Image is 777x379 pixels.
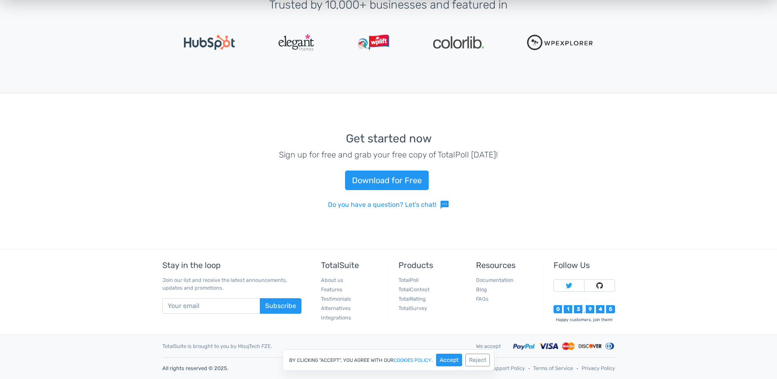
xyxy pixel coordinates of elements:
[184,35,235,50] img: Hubspot
[586,305,594,314] div: 9
[260,298,301,314] button: Subscribe
[321,277,343,283] a: About us
[321,315,351,321] a: Integrations
[398,296,426,302] a: TotalRating
[574,305,582,314] div: 3
[513,341,615,351] img: Accepted payment methods
[564,305,572,314] div: 1
[596,282,603,289] img: Follow TotalSuite on Github
[394,358,432,363] a: cookies policy
[465,354,490,366] button: Reject
[527,35,593,50] img: WPExplorer
[476,286,487,293] a: Blog
[398,305,427,311] a: TotalSurvey
[345,171,429,190] a: Download for Free
[162,133,615,145] h3: Get started now
[357,34,390,51] img: WPLift
[398,261,460,270] h5: Products
[398,277,418,283] a: TotalPoll
[321,296,351,302] a: Testimonials
[279,34,314,51] img: ElegantThemes
[283,349,494,371] div: By clicking "Accept", you agree with our .
[553,305,562,314] div: 0
[321,261,382,270] h5: TotalSuite
[553,317,615,323] div: Happy customers, join them!
[553,261,615,270] h5: Follow Us
[321,305,351,311] a: Alternatives
[476,277,514,283] a: Documentation
[566,282,572,289] img: Follow TotalSuite on Twitter
[162,298,260,314] input: Your email
[476,261,537,270] h5: Resources
[582,308,586,314] div: ,
[398,286,429,293] a: TotalContest
[321,286,343,293] a: Features
[162,261,301,270] h5: Stay in the loop
[596,305,604,314] div: 4
[433,36,484,49] img: Colorlib
[476,296,489,302] a: FAQs
[470,342,507,350] div: We accept
[606,305,615,314] div: 5
[162,148,615,161] p: Sign up for free and grab your free copy of TotalPoll [DATE]!
[440,200,449,210] span: sms
[156,342,470,350] div: TotalSuite is brought to you by MisqTech FZE.
[162,276,301,292] p: Join our list and receive the latest announcements, updates and promotions.
[436,354,462,366] button: Accept
[328,200,449,210] a: Do you have a question? Let's chat!sms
